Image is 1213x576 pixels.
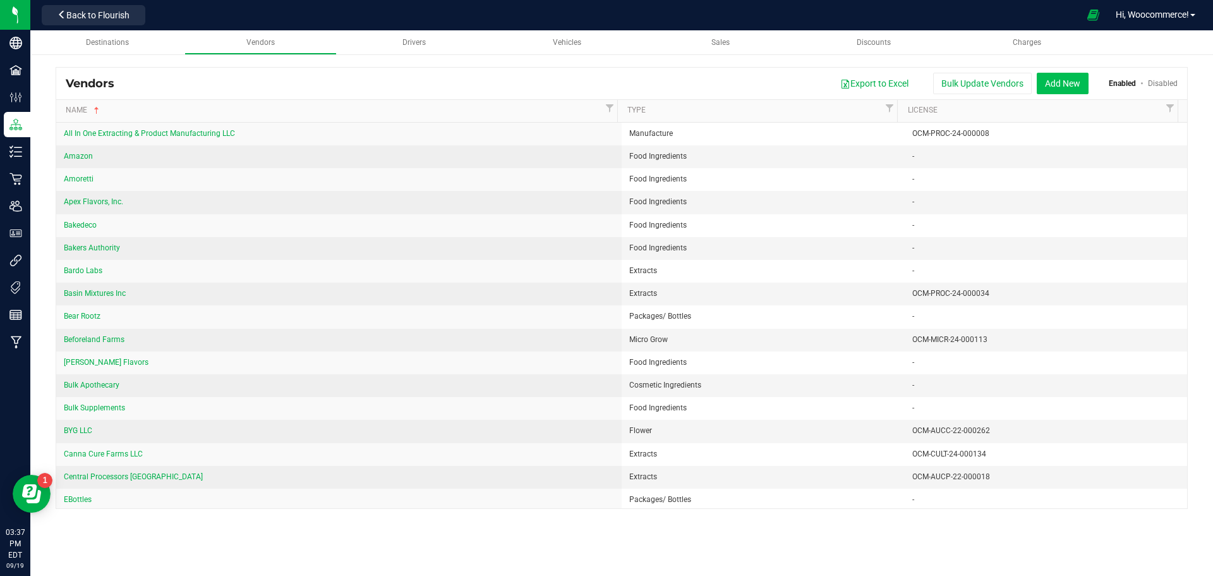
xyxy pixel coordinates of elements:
[9,91,22,104] inline-svg: Configuration
[64,221,97,230] span: Bakedeco
[64,175,94,183] span: Amoretti
[629,402,897,414] div: Food Ingredients
[64,312,100,321] span: Bear Rootz
[912,334,1180,346] div: OCM-MICR-24-000113
[9,254,22,267] inline-svg: Integrations
[832,73,917,94] button: Export to Excel
[37,473,52,488] iframe: Resource center unread badge
[64,266,102,275] span: Bardo Labs
[629,471,897,483] div: Extracts
[246,38,275,47] span: Vendors
[908,106,1162,116] a: License
[912,242,1180,254] div: -
[629,334,897,346] div: Micro Grow
[6,561,25,570] p: 09/19
[64,152,93,161] span: Amazon
[9,309,22,321] inline-svg: Reports
[64,129,235,138] span: All In One Extracting & Product Manufacturing LLC
[912,379,1180,391] div: -
[64,335,124,344] span: Beforeland Farms
[629,150,897,162] div: Food Ingredients
[912,310,1180,322] div: -
[629,494,897,506] div: Packages/ Bottles
[64,289,126,298] span: Basin Mixtures Inc
[64,243,120,252] span: Bakers Authority
[1109,79,1136,88] a: Enabled
[9,118,22,131] inline-svg: Distribution
[857,38,891,47] span: Discounts
[912,150,1180,162] div: -
[912,265,1180,277] div: -
[66,106,601,116] a: Name
[933,73,1032,94] button: Bulk Update Vendors
[64,450,143,458] span: Canna Cure Farms LLC
[629,196,897,208] div: Food Ingredients
[9,64,22,77] inline-svg: Facilities
[629,265,897,277] div: Extracts
[602,100,617,116] a: Filter
[912,471,1180,483] div: OCM-AUCP-22-000018
[629,128,897,140] div: Manufacture
[553,38,581,47] span: Vehicles
[912,288,1180,300] div: OCM-PROC-24-000034
[629,288,897,300] div: Extracts
[912,128,1180,140] div: OCM-PROC-24-000008
[9,145,22,158] inline-svg: Inventory
[1037,73,1089,94] button: Add New
[912,425,1180,437] div: OCM-AUCC-22-000262
[629,357,897,369] div: Food Ingredients
[64,358,148,367] span: [PERSON_NAME] Flavors
[64,403,125,412] span: Bulk Supplements
[912,357,1180,369] div: -
[912,402,1180,414] div: -
[9,200,22,212] inline-svg: Users
[912,219,1180,231] div: -
[86,38,129,47] span: Destinations
[1148,79,1178,88] a: Disabled
[629,379,897,391] div: Cosmetic Ingredients
[64,197,123,206] span: Apex Flavors, Inc.
[629,310,897,322] div: Packages/ Bottles
[1013,38,1041,47] span: Charges
[6,527,25,561] p: 03:37 PM EDT
[629,448,897,460] div: Extracts
[711,38,730,47] span: Sales
[66,77,124,90] div: Vendors
[1116,9,1189,20] span: Hi, Woocommerce!
[9,173,22,185] inline-svg: Retail
[66,10,130,20] span: Back to Flourish
[9,336,22,348] inline-svg: Manufacturing
[9,281,22,294] inline-svg: Tags
[882,100,897,116] a: Filter
[64,472,203,481] span: Central Processors [GEOGRAPHIC_DATA]
[627,106,882,116] a: Type
[9,227,22,240] inline-svg: User Roles
[64,381,119,389] span: Bulk Apothecary
[912,494,1180,506] div: -
[42,5,145,25] button: Back to Flourish
[629,425,897,437] div: Flower
[912,196,1180,208] div: -
[1162,100,1178,116] a: Filter
[64,426,92,435] span: BYG LLC
[13,475,51,513] iframe: Resource center
[1079,3,1107,27] span: Open Ecommerce Menu
[629,173,897,185] div: Food Ingredients
[629,219,897,231] div: Food Ingredients
[64,495,92,504] span: EBottles
[912,173,1180,185] div: -
[912,448,1180,460] div: OCM-CULT-24-000134
[9,37,22,49] inline-svg: Company
[402,38,426,47] span: Drivers
[629,242,897,254] div: Food Ingredients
